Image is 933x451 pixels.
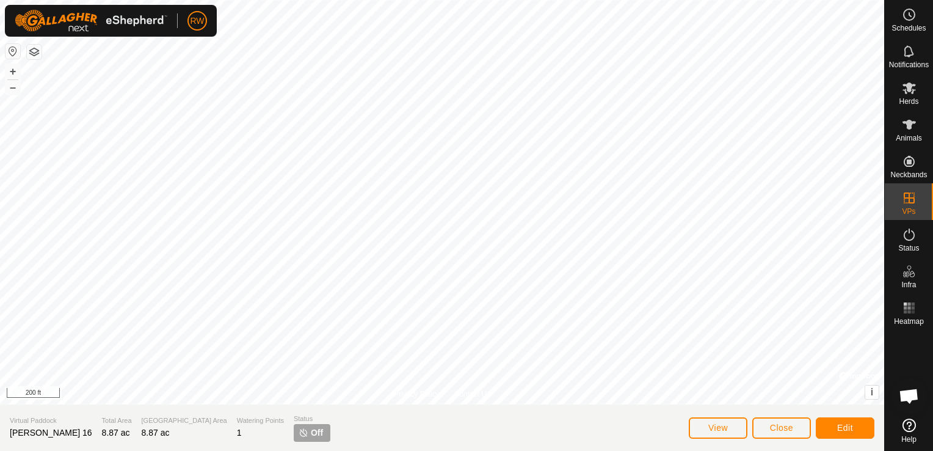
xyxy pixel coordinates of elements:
span: 1 [237,428,242,438]
button: Map Layers [27,45,42,59]
span: Herds [899,98,918,105]
a: Privacy Policy [394,389,440,400]
button: View [689,417,747,439]
span: [GEOGRAPHIC_DATA] Area [142,416,227,426]
div: Open chat [891,378,928,414]
button: – [5,80,20,95]
span: Close [770,423,793,433]
span: RW [190,15,204,28]
span: View [708,423,728,433]
button: Reset Map [5,44,20,59]
span: Animals [896,134,922,142]
span: Schedules [891,24,926,32]
span: Edit [837,423,853,433]
span: Infra [901,281,916,288]
button: i [865,386,879,399]
img: Gallagher Logo [15,10,167,32]
button: Close [752,417,811,439]
img: turn-off [299,428,308,438]
span: VPs [902,208,915,215]
span: Off [311,427,323,439]
span: 8.87 ac [142,428,170,438]
button: + [5,64,20,79]
span: Watering Points [237,416,284,426]
span: Heatmap [894,318,924,325]
span: [PERSON_NAME] 16 [10,428,92,438]
a: Contact Us [454,389,490,400]
span: Total Area [102,416,132,426]
span: i [871,387,873,397]
span: 8.87 ac [102,428,130,438]
a: Help [885,414,933,448]
span: Help [901,436,917,443]
span: Status [898,244,919,252]
span: Status [294,414,330,424]
span: Notifications [889,61,929,68]
button: Edit [816,417,874,439]
span: Virtual Paddock [10,416,92,426]
span: Neckbands [890,171,927,178]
